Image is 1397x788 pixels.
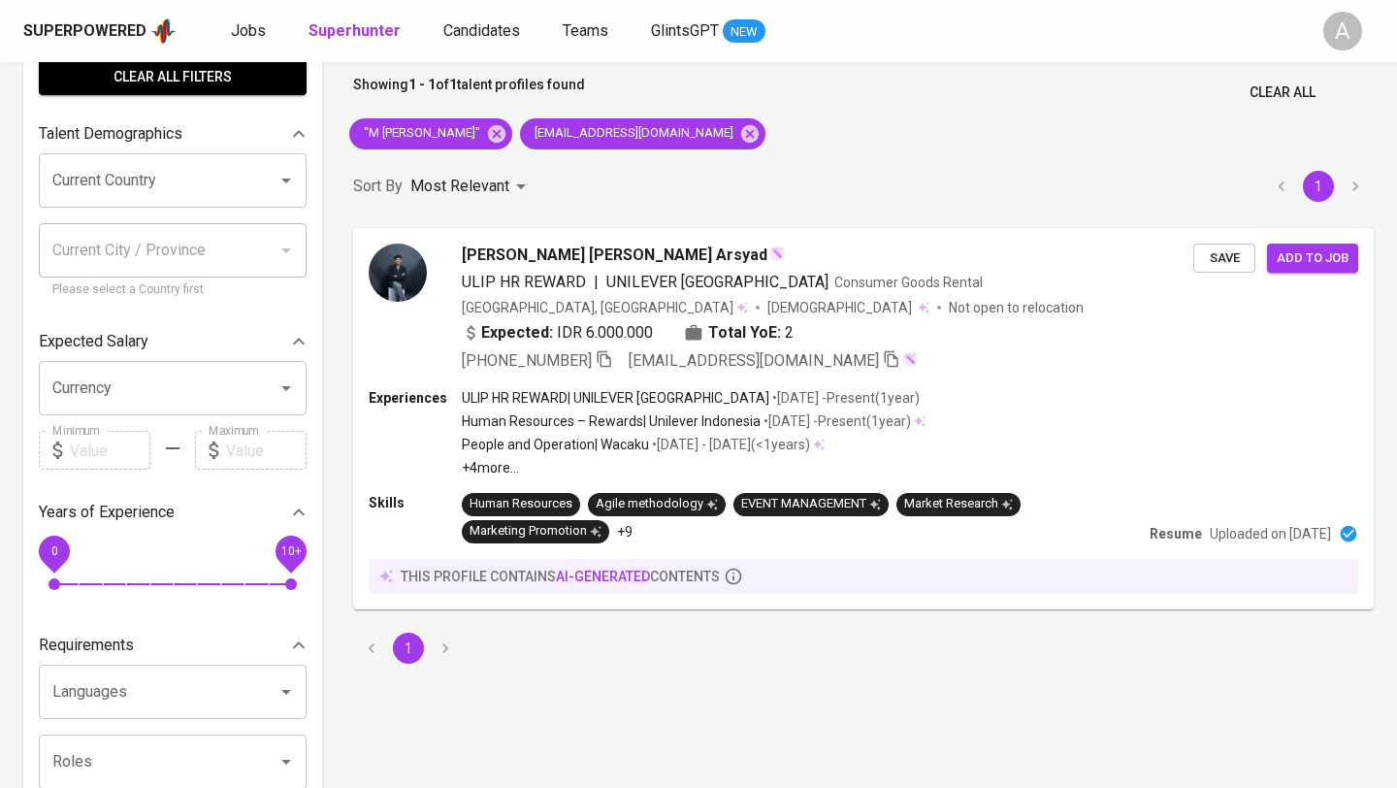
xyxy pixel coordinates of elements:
[226,431,307,470] input: Value
[309,19,405,44] a: Superhunter
[23,16,177,46] a: Superpoweredapp logo
[649,435,810,454] p: • [DATE] - [DATE] ( <1 years )
[309,21,401,40] b: Superhunter
[769,388,920,408] p: • [DATE] - Present ( 1 year )
[393,633,424,664] button: page 1
[520,124,745,143] span: [EMAIL_ADDRESS][DOMAIN_NAME]
[563,21,608,40] span: Teams
[231,21,266,40] span: Jobs
[1242,75,1323,111] button: Clear All
[1210,524,1331,543] p: Uploaded on [DATE]
[741,495,881,513] div: EVENT MANAGEMENT
[470,495,572,513] div: Human Resources
[520,118,765,149] div: [EMAIL_ADDRESS][DOMAIN_NAME]
[369,493,462,512] p: Skills
[481,321,553,345] b: Expected:
[563,19,612,44] a: Teams
[150,16,177,46] img: app logo
[1250,81,1316,105] span: Clear All
[462,244,767,267] span: [PERSON_NAME] [PERSON_NAME] Arsyad
[651,19,765,44] a: GlintsGPT NEW
[50,544,57,558] span: 0
[39,122,182,146] p: Talent Demographics
[596,495,718,513] div: Agile methodology
[39,59,307,95] button: Clear All filters
[902,351,918,367] img: magic_wand.svg
[769,246,785,261] img: magic_wand.svg
[556,569,650,584] span: AI-generated
[52,280,293,300] p: Please select a Country first
[834,275,983,290] span: Consumer Goods Rental
[273,375,300,402] button: Open
[1267,244,1358,274] button: Add to job
[462,321,653,345] div: IDR 6.000.000
[349,124,492,143] span: "M [PERSON_NAME]"
[353,175,403,198] p: Sort By
[449,77,457,92] b: 1
[1277,247,1348,270] span: Add to job
[1323,12,1362,50] div: A
[39,634,134,657] p: Requirements
[651,21,719,40] span: GlintsGPT
[462,458,926,477] p: +4 more ...
[443,21,520,40] span: Candidates
[617,522,633,542] p: +9
[280,544,301,558] span: 10+
[39,115,307,153] div: Talent Demographics
[1263,171,1374,202] nav: pagination navigation
[369,244,427,302] img: dbb1e26c0da72709b77aaa146dc5468a.jpg
[39,626,307,665] div: Requirements
[39,330,148,353] p: Expected Salary
[1303,171,1334,202] button: page 1
[767,298,915,317] span: [DEMOGRAPHIC_DATA]
[1193,244,1255,274] button: Save
[39,501,175,524] p: Years of Experience
[349,118,512,149] div: "M [PERSON_NAME]"
[904,495,1013,513] div: Market Research
[594,271,599,294] span: |
[761,411,911,431] p: • [DATE] - Present ( 1 year )
[462,411,761,431] p: Human Resources – Rewards | Unilever Indonesia
[401,567,720,586] p: this profile contains contents
[443,19,524,44] a: Candidates
[629,351,879,370] span: [EMAIL_ADDRESS][DOMAIN_NAME]
[23,20,146,43] div: Superpowered
[353,75,585,111] p: Showing of talent profiles found
[353,228,1374,609] a: [PERSON_NAME] [PERSON_NAME] ArsyadULIP HR REWARD|UNILEVER [GEOGRAPHIC_DATA]Consumer Goods Rental[...
[1150,524,1202,543] p: Resume
[39,493,307,532] div: Years of Experience
[408,77,436,92] b: 1 - 1
[273,748,300,775] button: Open
[70,431,150,470] input: Value
[462,273,586,291] span: ULIP HR REWARD
[462,435,649,454] p: People and Operation | Wacaku
[231,19,270,44] a: Jobs
[410,169,533,205] div: Most Relevant
[410,175,509,198] p: Most Relevant
[369,388,462,408] p: Experiences
[462,388,769,408] p: ULIP HR REWARD | UNILEVER [GEOGRAPHIC_DATA]
[273,678,300,706] button: Open
[723,22,765,42] span: NEW
[1203,247,1246,270] span: Save
[470,522,601,541] div: Marketing Promotion
[949,298,1084,317] p: Not open to relocation
[708,321,781,345] b: Total YoE:
[606,273,828,291] span: UNILEVER [GEOGRAPHIC_DATA]
[785,321,794,345] span: 2
[273,167,300,194] button: Open
[462,298,748,317] div: [GEOGRAPHIC_DATA], [GEOGRAPHIC_DATA]
[353,633,464,664] nav: pagination navigation
[54,65,291,89] span: Clear All filters
[39,322,307,361] div: Expected Salary
[462,351,592,370] span: [PHONE_NUMBER]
